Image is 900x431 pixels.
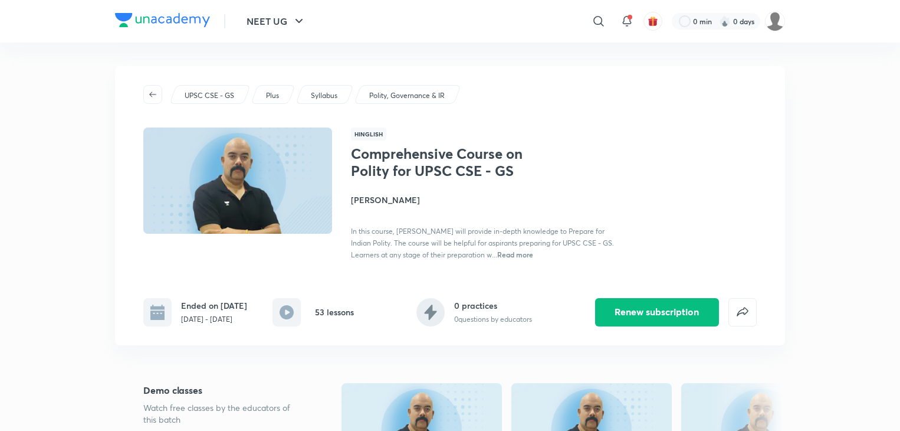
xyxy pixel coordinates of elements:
[143,383,304,397] h5: Demo classes
[648,16,658,27] img: avatar
[142,126,334,235] img: Thumbnail
[454,314,532,325] p: 0 questions by educators
[719,15,731,27] img: streak
[454,299,532,312] h6: 0 practices
[181,314,247,325] p: [DATE] - [DATE]
[351,145,544,179] h1: Comprehensive Course on Polity for UPSC CSE - GS
[315,306,354,318] h6: 53 lessons
[266,90,279,101] p: Plus
[239,9,313,33] button: NEET UG
[643,12,662,31] button: avatar
[183,90,237,101] a: UPSC CSE - GS
[115,13,210,30] a: Company Logo
[181,299,247,312] h6: Ended on [DATE]
[143,402,304,426] p: Watch free classes by the educators of this batch
[351,128,386,141] span: Hinglish
[311,90,337,101] p: Syllabus
[115,13,210,27] img: Company Logo
[728,298,757,326] button: false
[185,90,234,101] p: UPSC CSE - GS
[351,227,614,259] span: In this course, [PERSON_NAME] will provide in-depth knowledge to Prepare for Indian Polity. The c...
[595,298,719,326] button: Renew subscription
[309,90,340,101] a: Syllabus
[765,11,785,31] img: AMMAR IMAM
[497,250,533,259] span: Read more
[367,90,447,101] a: Polity, Governance & IR
[369,90,445,101] p: Polity, Governance & IR
[351,194,615,206] h4: [PERSON_NAME]
[264,90,281,101] a: Plus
